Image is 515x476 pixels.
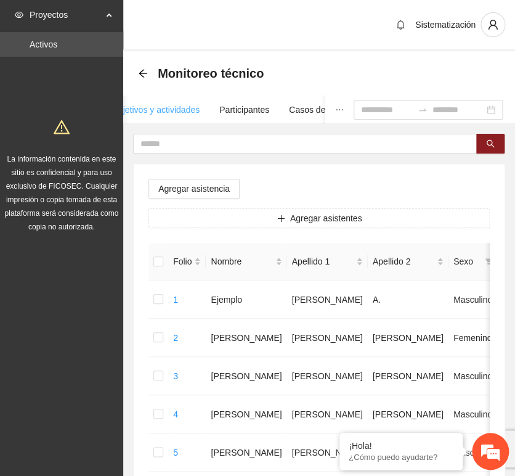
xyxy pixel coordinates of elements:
span: Folio [173,255,192,268]
td: [PERSON_NAME] [206,395,286,433]
a: 2 [173,333,178,343]
span: to [418,105,428,115]
span: Sistematización [415,20,476,30]
button: ellipsis [325,96,354,124]
span: filter [485,258,492,265]
span: Estamos en línea. [71,165,170,289]
div: Chatee con nosotros ahora [64,63,207,79]
td: [PERSON_NAME] [368,357,448,395]
div: Minimizar ventana de chat en vivo [202,6,232,36]
td: [PERSON_NAME] [287,319,368,357]
p: ¿Cómo puedo ayudarte? [349,453,453,462]
textarea: Escriba su mensaje y pulse “Intro” [6,337,235,380]
td: Ejemplo [206,281,286,319]
span: Agregar asistencia [158,182,230,195]
th: Nombre [206,243,286,281]
span: plus [277,214,285,224]
button: bell [391,15,410,35]
div: Participantes [219,103,269,117]
td: [PERSON_NAME] [206,357,286,395]
span: swap-right [418,105,428,115]
div: Objetivos y actividades [112,103,200,117]
span: eye [15,10,23,19]
span: filter [482,252,495,271]
td: [PERSON_NAME] [287,281,368,319]
td: Masculino [448,281,497,319]
div: Back [138,68,148,79]
td: [PERSON_NAME] [287,395,368,433]
span: Monitoreo técnico [158,64,264,83]
td: Femenino [448,319,497,357]
button: user [481,12,505,37]
td: [PERSON_NAME] [287,357,368,395]
div: ¡Hola! [349,441,453,451]
td: [PERSON_NAME] [206,319,286,357]
span: Nombre [211,255,272,268]
th: Apellido 2 [368,243,448,281]
span: arrow-left [138,68,148,78]
button: plusAgregar asistentes [148,208,490,228]
a: Activos [30,39,57,49]
th: Folio [168,243,206,281]
span: Agregar asistentes [290,211,362,225]
a: 5 [173,448,178,458]
span: Sexo [453,255,480,268]
td: [PERSON_NAME] [368,319,448,357]
td: Masculino [448,395,497,433]
button: search [476,134,505,154]
span: search [486,139,495,149]
span: Proyectos [30,2,102,27]
a: 4 [173,409,178,419]
span: ellipsis [335,105,344,114]
span: user [481,19,505,30]
td: Masculino [448,357,497,395]
td: [PERSON_NAME] [368,395,448,433]
td: A. [368,281,448,319]
a: 1 [173,295,178,305]
div: Casos de éxito, retos y obstáculos [289,103,420,117]
button: Agregar asistencia [148,179,240,199]
span: La información contenida en este sitio es confidencial y para uso exclusivo de FICOSEC. Cualquier... [5,155,119,231]
span: bell [391,20,410,30]
span: warning [54,119,70,135]
td: [PERSON_NAME] [287,433,368,472]
th: Apellido 1 [287,243,368,281]
td: [PERSON_NAME] [206,433,286,472]
a: 3 [173,371,178,381]
span: Apellido 2 [373,255,434,268]
span: Apellido 1 [292,255,354,268]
